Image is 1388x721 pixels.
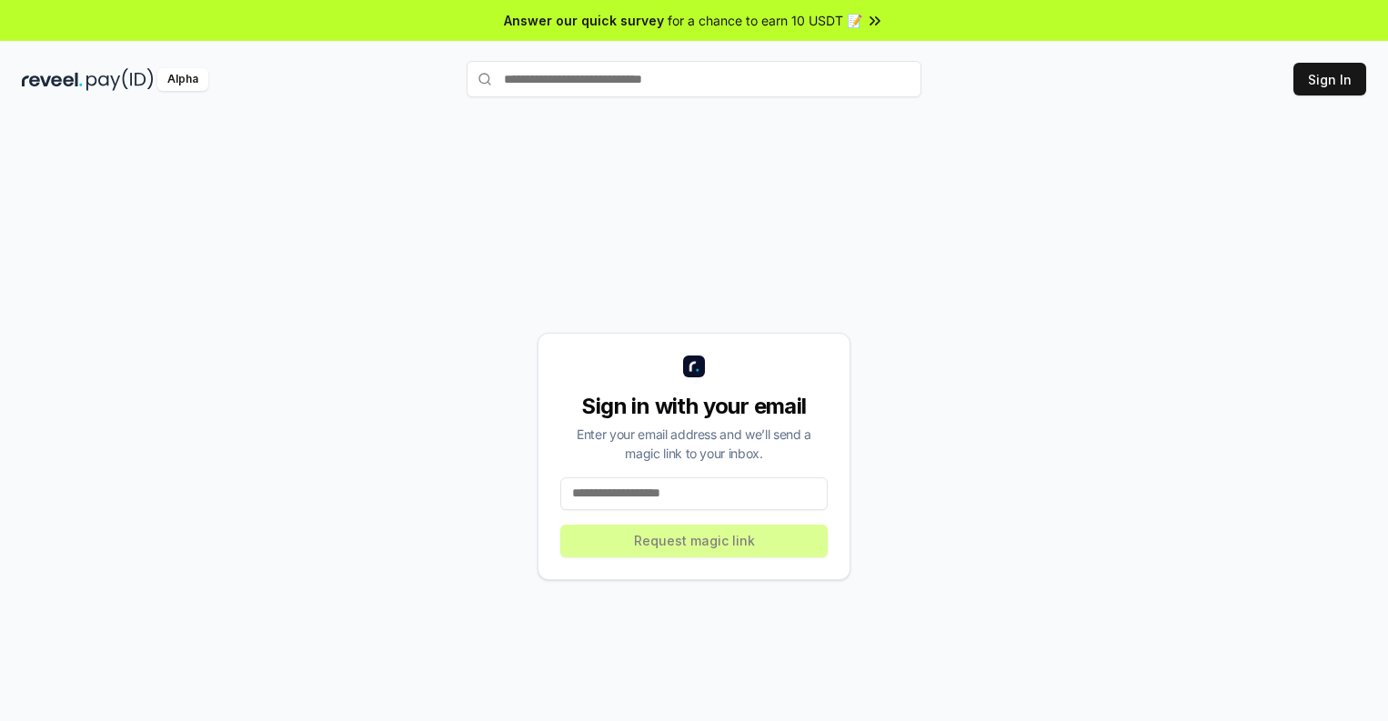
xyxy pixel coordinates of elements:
[157,68,208,91] div: Alpha
[668,11,862,30] span: for a chance to earn 10 USDT 📝
[22,68,83,91] img: reveel_dark
[1293,63,1366,95] button: Sign In
[560,425,828,463] div: Enter your email address and we’ll send a magic link to your inbox.
[560,392,828,421] div: Sign in with your email
[683,355,705,377] img: logo_small
[86,68,154,91] img: pay_id
[504,11,664,30] span: Answer our quick survey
